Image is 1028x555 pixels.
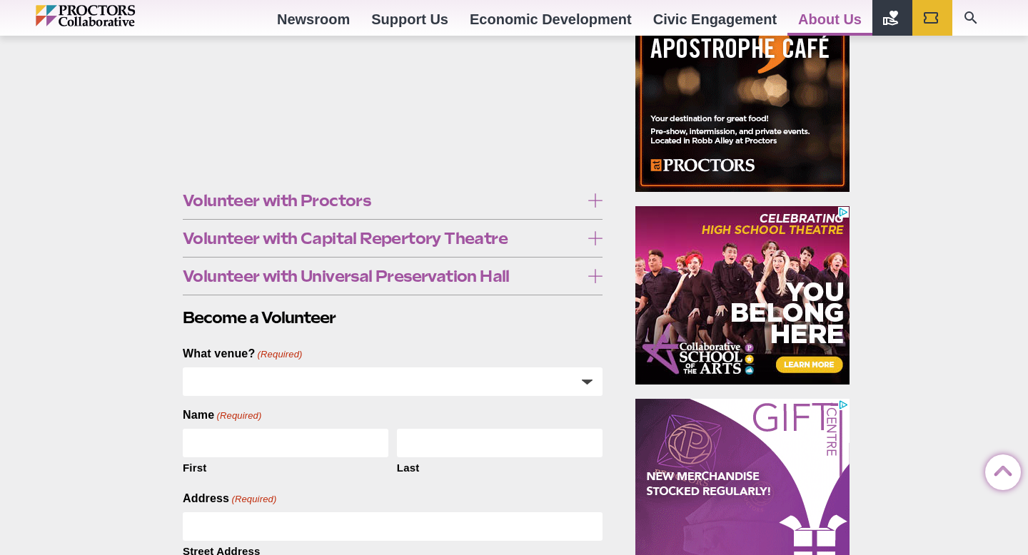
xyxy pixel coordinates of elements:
img: Proctors logo [36,5,196,26]
label: First [183,457,388,476]
iframe: Advertisement [635,14,850,192]
span: Volunteer with Capital Repertory Theatre [183,230,580,246]
label: What venue? [183,346,303,362]
span: Volunteer with Universal Preservation Hall [183,268,580,284]
span: Volunteer with Proctors [183,193,580,208]
label: Last [397,457,603,476]
span: (Required) [256,348,303,361]
a: Back to Top [985,455,1014,484]
iframe: Advertisement [635,206,850,385]
span: (Required) [216,409,262,422]
h2: Become a Volunteer [183,307,603,329]
legend: Address [183,491,276,506]
span: (Required) [231,493,277,506]
legend: Name [183,407,261,423]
